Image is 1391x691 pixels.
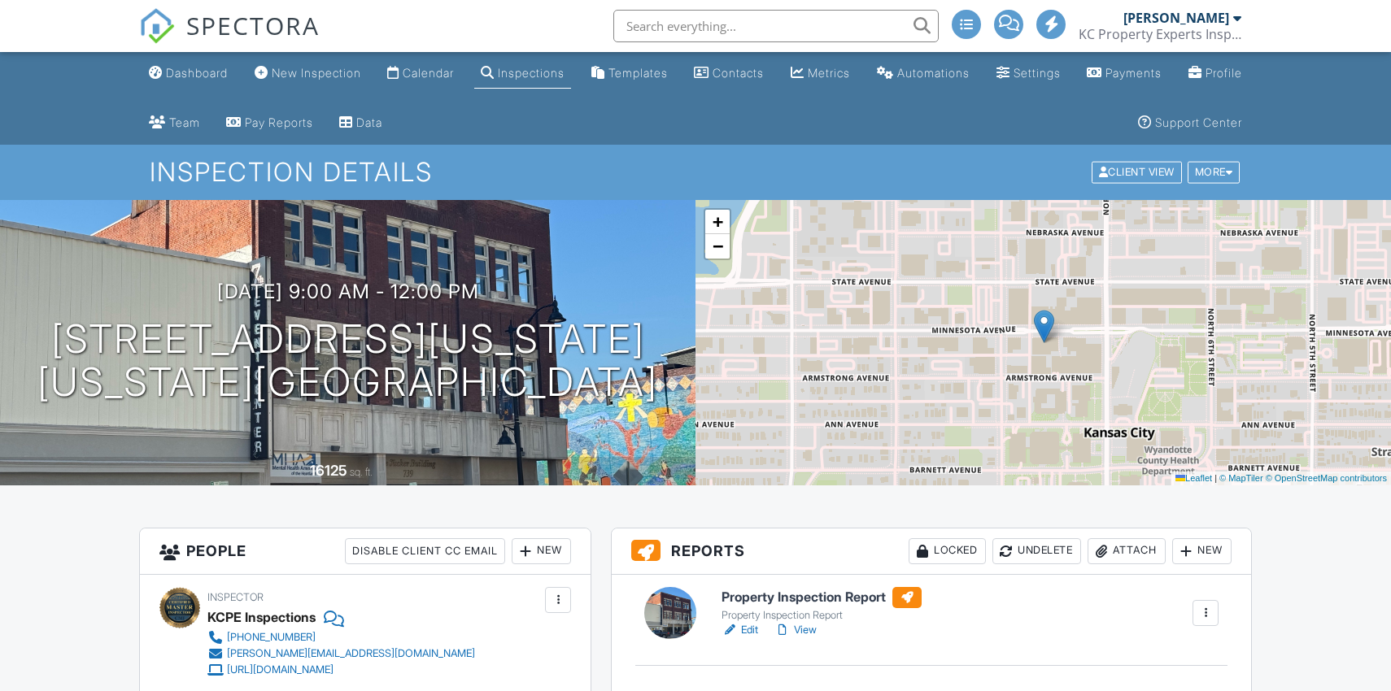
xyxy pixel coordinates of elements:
[1123,10,1229,26] div: [PERSON_NAME]
[207,591,264,603] span: Inspector
[403,66,454,80] div: Calendar
[722,587,922,623] a: Property Inspection Report Property Inspection Report
[207,645,475,662] a: [PERSON_NAME][EMAIL_ADDRESS][DOMAIN_NAME]
[1014,66,1061,80] div: Settings
[142,108,207,138] a: Team
[140,528,591,575] h3: People
[139,22,320,56] a: SPECTORA
[1188,162,1241,184] div: More
[498,66,565,80] div: Inspections
[272,66,361,80] div: New Inspection
[1182,59,1249,89] a: Company Profile
[1088,538,1166,564] div: Attach
[1266,473,1387,483] a: © OpenStreetMap contributors
[722,587,922,608] h6: Property Inspection Report
[774,622,817,638] a: View
[585,59,674,89] a: Templates
[207,605,316,629] div: KCPE Inspections
[1155,115,1242,129] div: Support Center
[310,462,347,479] div: 16125
[227,647,475,660] div: [PERSON_NAME][EMAIL_ADDRESS][DOMAIN_NAME]
[207,629,475,645] a: [PHONE_NUMBER]
[784,59,857,89] a: Metrics
[1034,310,1054,343] img: Marker
[705,210,730,234] a: Zoom in
[722,622,758,638] a: Edit
[870,59,976,89] a: Automations (Advanced)
[909,538,986,564] div: Locked
[333,108,389,138] a: Data
[245,115,313,129] div: Pay Reports
[1090,165,1186,177] a: Client View
[227,663,334,676] div: [URL][DOMAIN_NAME]
[220,108,320,138] a: Pay Reports
[1175,473,1212,483] a: Leaflet
[1132,108,1249,138] a: Support Center
[139,8,175,44] img: The Best Home Inspection Software - Spectora
[1092,162,1182,184] div: Client View
[1080,59,1168,89] a: Payments
[512,538,571,564] div: New
[808,66,850,80] div: Metrics
[687,59,770,89] a: Contacts
[713,236,723,256] span: −
[248,59,368,89] a: New Inspection
[227,631,316,644] div: [PHONE_NUMBER]
[169,115,200,129] div: Team
[1105,66,1162,80] div: Payments
[897,66,970,80] div: Automations
[217,280,479,302] h3: [DATE] 9:00 am - 12:00 pm
[1079,26,1241,42] div: KC Property Experts Inspections
[608,66,668,80] div: Templates
[1206,66,1242,80] div: Profile
[186,8,320,42] span: SPECTORA
[356,115,382,129] div: Data
[705,234,730,259] a: Zoom out
[150,158,1241,186] h1: Inspection Details
[990,59,1067,89] a: Settings
[992,538,1081,564] div: Undelete
[1214,473,1217,483] span: |
[1219,473,1263,483] a: © MapTiler
[207,662,475,678] a: [URL][DOMAIN_NAME]
[474,59,571,89] a: Inspections
[612,528,1251,575] h3: Reports
[713,211,723,232] span: +
[713,66,764,80] div: Contacts
[1172,538,1232,564] div: New
[142,59,234,89] a: Dashboard
[345,538,505,564] div: Disable Client CC Email
[381,59,460,89] a: Calendar
[613,10,939,42] input: Search everything...
[37,318,658,404] h1: [STREET_ADDRESS][US_STATE] [US_STATE][GEOGRAPHIC_DATA]
[166,66,228,80] div: Dashboard
[350,466,373,478] span: sq. ft.
[722,609,922,622] div: Property Inspection Report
